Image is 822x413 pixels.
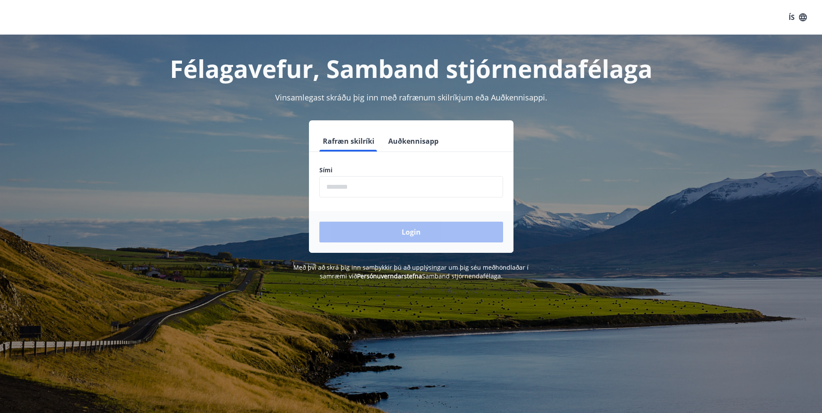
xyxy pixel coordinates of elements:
h1: Félagavefur, Samband stjórnendafélaga [110,52,713,85]
button: Rafræn skilríki [319,131,378,152]
label: Sími [319,166,503,174]
a: Persónuverndarstefna [357,272,422,280]
span: Vinsamlegast skráðu þig inn með rafrænum skilríkjum eða Auðkennisappi. [275,92,547,103]
button: Auðkennisapp [385,131,442,152]
button: ÍS [784,10,812,25]
span: Með því að skrá þig inn samþykkir þú að upplýsingar um þig séu meðhöndlaðar í samræmi við Samband... [293,263,529,280]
